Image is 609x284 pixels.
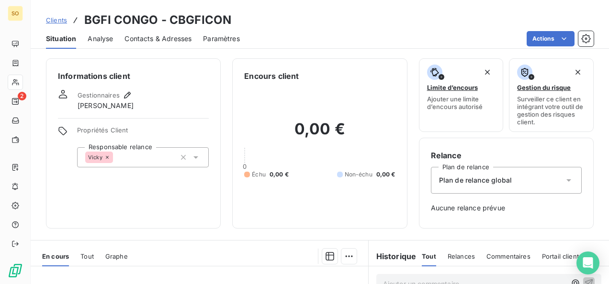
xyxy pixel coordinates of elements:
[576,251,599,274] div: Open Intercom Messenger
[376,170,395,179] span: 0,00 €
[46,34,76,44] span: Situation
[58,70,209,82] h6: Informations client
[46,15,67,25] a: Clients
[105,252,128,260] span: Graphe
[244,70,299,82] h6: Encours client
[8,263,23,278] img: Logo LeanPay
[345,170,372,179] span: Non-échu
[422,252,436,260] span: Tout
[244,120,395,148] h2: 0,00 €
[46,16,67,24] span: Clients
[8,6,23,21] div: SO
[419,58,504,132] button: Limite d’encoursAjouter une limite d’encours autorisé
[203,34,240,44] span: Paramètres
[448,252,475,260] span: Relances
[431,150,582,161] h6: Relance
[369,251,417,262] h6: Historique
[88,34,113,44] span: Analyse
[113,153,121,162] input: Ajouter une valeur
[427,84,478,91] span: Limite d’encours
[252,170,266,179] span: Échu
[88,154,102,160] span: Vicky
[439,175,512,185] span: Plan de relance global
[42,252,69,260] span: En cours
[542,252,579,260] span: Portail client
[243,163,247,170] span: 0
[517,95,586,126] span: Surveiller ce client en intégrant votre outil de gestion des risques client.
[80,252,94,260] span: Tout
[77,126,209,140] span: Propriétés Client
[84,11,231,29] h3: BGFI CONGO - CBGFICON
[427,95,496,110] span: Ajouter une limite d’encours autorisé
[18,92,26,100] span: 2
[124,34,192,44] span: Contacts & Adresses
[527,31,575,46] button: Actions
[270,170,289,179] span: 0,00 €
[8,94,23,109] a: 2
[431,203,582,213] span: Aucune relance prévue
[78,101,134,110] span: [PERSON_NAME]
[486,252,530,260] span: Commentaires
[78,91,120,99] span: Gestionnaires
[509,58,594,132] button: Gestion du risqueSurveiller ce client en intégrant votre outil de gestion des risques client.
[517,84,571,91] span: Gestion du risque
